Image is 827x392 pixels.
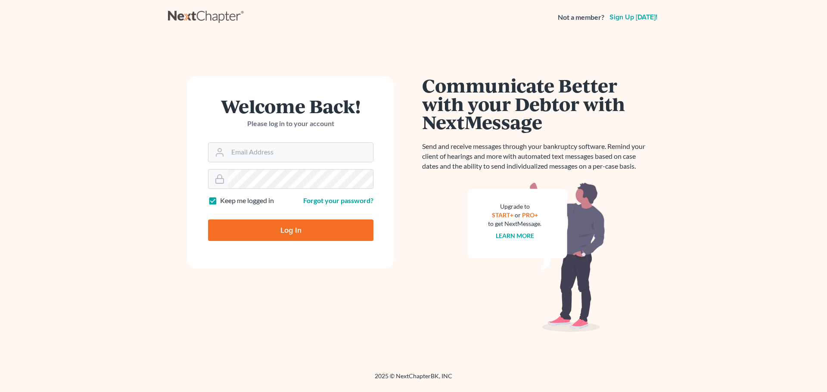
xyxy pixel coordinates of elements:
[522,211,538,219] a: PRO+
[303,196,373,204] a: Forgot your password?
[208,97,373,115] h1: Welcome Back!
[422,76,650,131] h1: Communicate Better with your Debtor with NextMessage
[558,12,604,22] strong: Not a member?
[208,119,373,129] p: Please log in to your account
[467,182,605,332] img: nextmessage_bg-59042aed3d76b12b5cd301f8e5b87938c9018125f34e5fa2b7a6b67550977c72.svg
[608,14,659,21] a: Sign up [DATE]!
[208,219,373,241] input: Log In
[168,372,659,387] div: 2025 © NextChapterBK, INC
[488,202,541,211] div: Upgrade to
[492,211,513,219] a: START+
[515,211,521,219] span: or
[496,232,534,239] a: Learn more
[488,219,541,228] div: to get NextMessage.
[422,142,650,171] p: Send and receive messages through your bankruptcy software. Remind your client of hearings and mo...
[228,143,373,162] input: Email Address
[220,196,274,206] label: Keep me logged in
